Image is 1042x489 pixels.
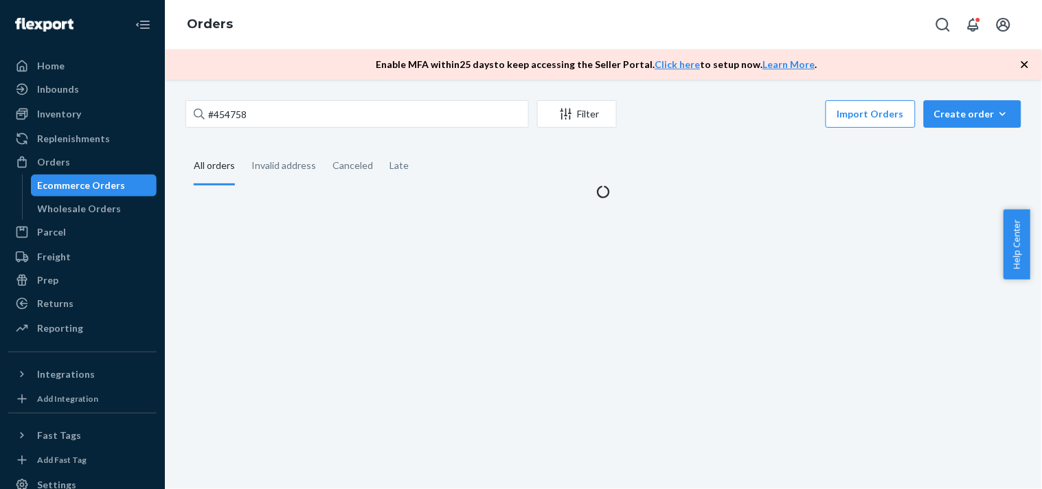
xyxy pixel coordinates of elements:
button: Open Search Box [929,11,957,38]
div: All orders [194,148,235,185]
a: Orders [8,151,157,173]
a: Home [8,55,157,77]
div: Prep [37,273,58,287]
a: Replenishments [8,128,157,150]
div: Add Fast Tag [37,454,87,466]
a: Click here [655,58,701,70]
a: Returns [8,293,157,315]
a: Learn More [763,58,815,70]
div: Inbounds [37,82,79,96]
button: Import Orders [826,100,916,128]
a: Add Integration [8,391,157,407]
div: Reporting [37,321,83,335]
div: Filter [538,107,616,121]
a: Reporting [8,317,157,339]
a: Add Fast Tag [8,452,157,468]
div: Invalid address [251,148,316,183]
div: Wholesale Orders [38,202,122,216]
a: Prep [8,269,157,291]
button: Integrations [8,363,157,385]
input: Search orders [185,100,529,128]
div: Create order [934,107,1011,121]
div: Freight [37,250,71,264]
a: Inventory [8,103,157,125]
a: Orders [187,16,233,32]
div: Integrations [37,367,95,381]
div: Add Integration [37,393,98,405]
div: Replenishments [37,132,110,146]
button: Create order [924,100,1021,128]
button: Help Center [1004,209,1030,280]
a: Wholesale Orders [31,198,157,220]
button: Close Navigation [129,11,157,38]
div: Returns [37,297,73,310]
button: Filter [537,100,617,128]
button: Open account menu [990,11,1017,38]
img: Flexport logo [15,18,73,32]
a: Inbounds [8,78,157,100]
a: Ecommerce Orders [31,174,157,196]
div: Fast Tags [37,429,81,442]
div: Orders [37,155,70,169]
ol: breadcrumbs [176,5,244,45]
div: Home [37,59,65,73]
button: Fast Tags [8,424,157,446]
p: Enable MFA within 25 days to keep accessing the Seller Portal. to setup now. . [376,58,817,71]
button: Open notifications [960,11,987,38]
div: Inventory [37,107,81,121]
a: Freight [8,246,157,268]
div: Canceled [332,148,373,183]
a: Parcel [8,221,157,243]
div: Late [389,148,409,183]
div: Ecommerce Orders [38,179,126,192]
div: Parcel [37,225,66,239]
